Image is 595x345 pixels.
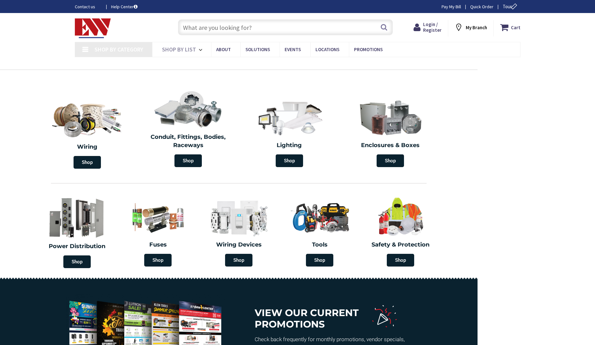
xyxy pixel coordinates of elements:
[281,193,358,270] a: Tools Shop
[144,254,172,267] span: Shop
[139,87,237,170] a: Conduit, Fittings, Bodies, Raceways Shop
[503,3,519,10] span: Tour
[40,143,135,151] h2: Wiring
[306,254,333,267] span: Shop
[200,193,278,270] a: Wiring Devices Shop
[387,254,414,267] span: Shop
[111,3,138,10] a: Help Center
[454,22,487,33] div: My Branch
[511,22,521,33] strong: Cart
[143,133,234,149] h2: Conduit, Fittings, Bodies, Raceways
[345,141,436,150] h2: Enclosures & Boxes
[40,242,114,251] h2: Power Distribution
[119,193,197,270] a: Fuses Shop
[284,241,355,249] h2: Tools
[244,141,335,150] h2: Lighting
[500,22,521,33] a: Cart
[75,3,101,10] a: Contact us
[362,193,439,270] a: Safety & Protection Shop
[276,154,303,167] span: Shop
[74,156,101,169] span: Shop
[174,154,202,167] span: Shop
[162,46,196,53] span: Shop By List
[240,96,338,170] a: Lighting Shop
[470,3,493,10] a: Quick Order
[423,21,442,33] span: Login / Register
[466,24,487,30] strong: My Branch
[75,18,111,38] img: Electrical Wholesalers, Inc.
[414,22,442,33] a: Login / Register
[216,46,231,52] span: About
[203,241,274,249] h2: Wiring Devices
[342,96,440,170] a: Enclosures & Boxes Shop
[255,307,372,330] h3: View our current promotions
[285,46,301,52] span: Events
[95,46,143,53] span: Shop By Category
[122,241,194,249] h2: Fuses
[354,46,383,52] span: Promotions
[315,46,339,52] span: Locations
[178,19,393,35] input: What are you looking for?
[225,254,252,267] span: Shop
[245,46,270,52] span: Solutions
[365,241,436,249] h2: Safety & Protection
[37,96,138,172] a: Wiring Shop
[377,154,404,167] span: Shop
[37,193,117,271] a: Power Distribution Shop
[63,255,91,268] span: Shop
[442,3,461,10] a: Pay My Bill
